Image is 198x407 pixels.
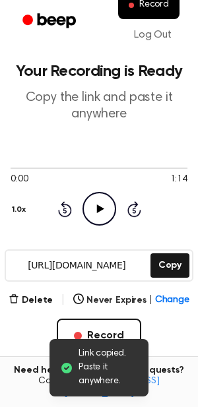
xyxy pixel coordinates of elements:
[121,19,185,51] a: Log Out
[64,377,160,398] a: [EMAIL_ADDRESS][DOMAIN_NAME]
[73,294,189,307] button: Never Expires|Change
[170,173,187,187] span: 1:14
[8,376,190,399] span: Contact us
[11,63,187,79] h1: Your Recording is Ready
[149,294,152,307] span: |
[9,294,53,307] button: Delete
[155,294,189,307] span: Change
[11,90,187,123] p: Copy the link and paste it anywhere
[61,292,65,308] span: |
[11,199,30,221] button: 1.0x
[11,173,28,187] span: 0:00
[79,347,138,389] span: Link copied. Paste it anywhere.
[13,9,88,34] a: Beep
[150,253,189,278] button: Copy
[57,319,141,353] button: Record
